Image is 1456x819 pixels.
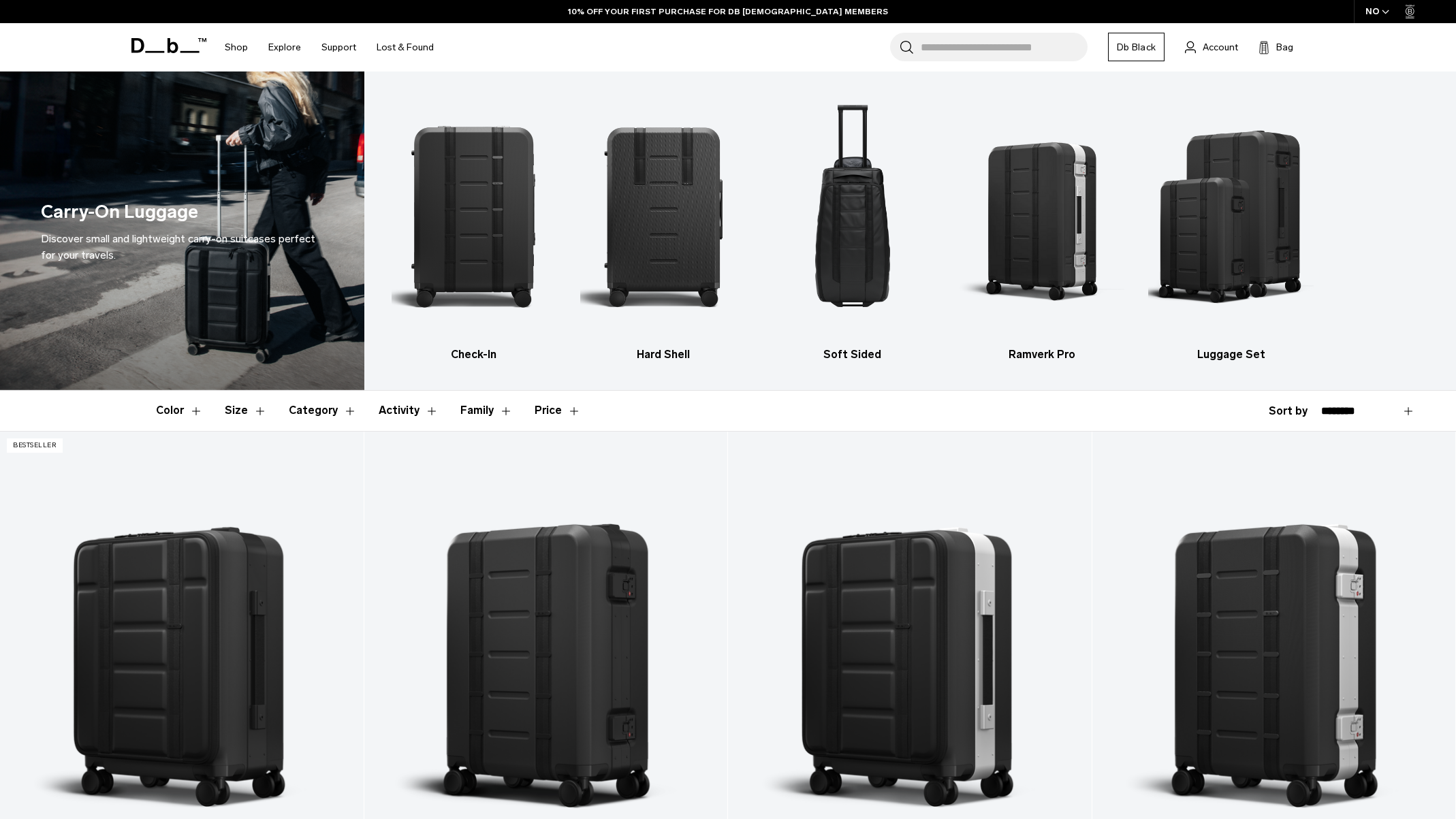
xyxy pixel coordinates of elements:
img: Db [770,92,935,340]
li: 4 / 5 [959,92,1124,363]
a: Db Ramverk Pro [959,92,1124,363]
button: Toggle Filter [379,391,439,430]
img: Db [392,92,557,340]
a: Shop [225,23,248,71]
button: Toggle Filter [289,391,357,430]
a: Db Check-In [392,92,557,363]
h1: Carry-On Luggage [41,198,198,226]
button: Toggle Filter [156,391,203,430]
a: 10% OFF YOUR FIRST PURCHASE FOR DB [DEMOGRAPHIC_DATA] MEMBERS [568,5,888,18]
img: Db [959,92,1124,340]
button: Bag [1259,39,1293,55]
li: 5 / 5 [1148,92,1314,363]
h3: Luggage Set [1148,347,1314,363]
h3: Ramverk Pro [959,347,1124,363]
a: Account [1185,39,1238,55]
a: Explore [268,23,301,71]
span: Discover small and lightweight carry-on suitcases perfect for your travels. [41,232,315,261]
li: 3 / 5 [770,92,935,363]
span: Bag [1276,40,1293,54]
h3: Check-In [392,347,557,363]
a: Db Black [1108,33,1165,61]
a: Db Hard Shell [580,92,746,363]
button: Toggle Filter [460,391,513,430]
h3: Soft Sided [770,347,935,363]
img: Db [580,92,746,340]
img: Db [1148,92,1314,340]
a: Db Luggage Set [1148,92,1314,363]
nav: Main Navigation [215,23,444,71]
button: Toggle Price [535,391,581,430]
a: Db Soft Sided [770,92,935,363]
li: 2 / 5 [580,92,746,363]
p: Bestseller [7,438,63,453]
li: 1 / 5 [392,92,557,363]
a: Lost & Found [377,23,434,71]
h3: Hard Shell [580,347,746,363]
a: Support [321,23,356,71]
span: Account [1203,40,1238,54]
button: Toggle Filter [225,391,267,430]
